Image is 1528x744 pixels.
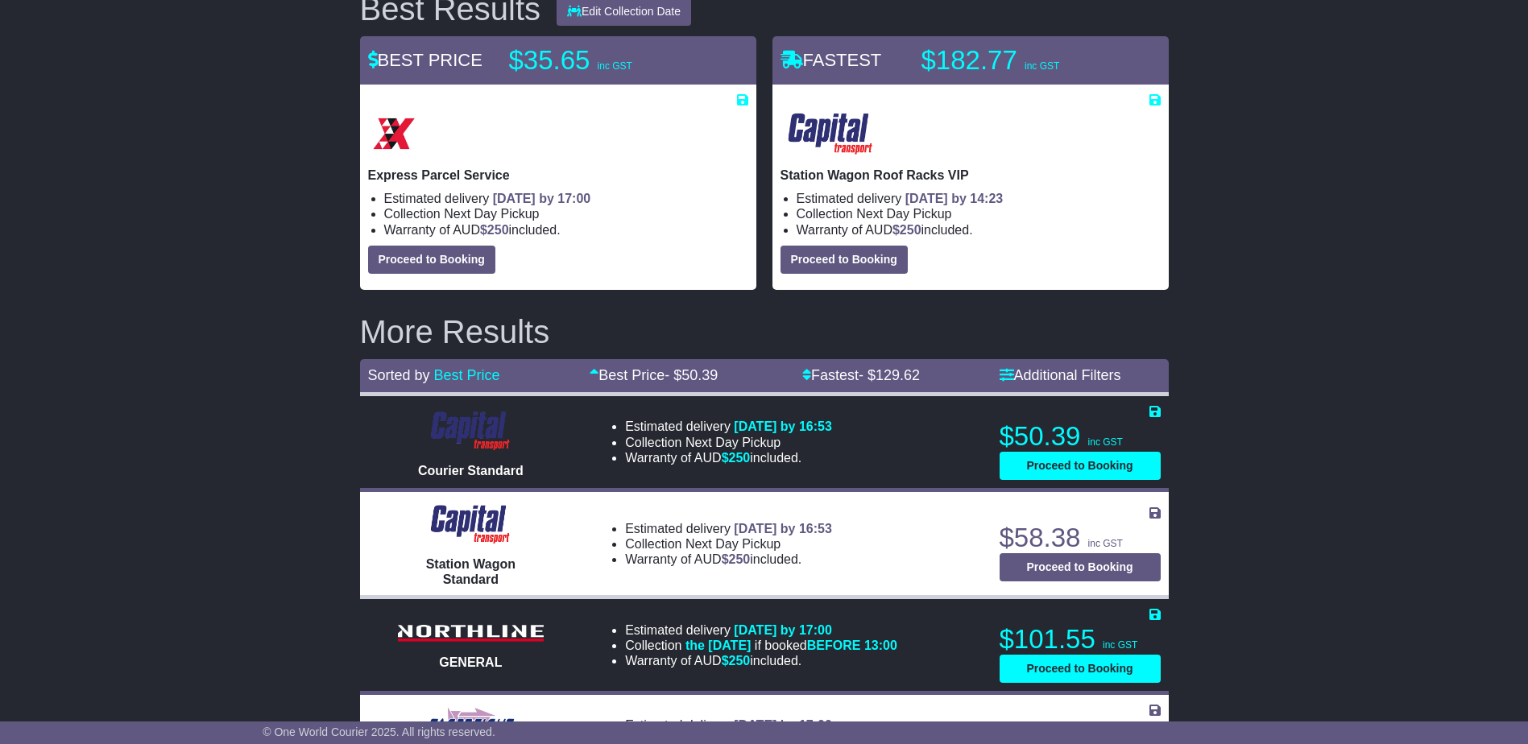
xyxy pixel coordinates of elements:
[625,450,832,465] li: Warranty of AUD included.
[729,654,751,668] span: 250
[368,167,748,183] p: Express Parcel Service
[729,552,751,566] span: 250
[892,223,921,237] span: $
[368,50,482,70] span: BEST PRICE
[625,419,832,434] li: Estimated delivery
[493,192,591,205] span: [DATE] by 17:00
[390,620,551,647] img: Northline Distribution: GENERAL
[734,718,832,732] span: [DATE] by 17:00
[598,60,632,72] span: inc GST
[1088,436,1123,448] span: inc GST
[424,407,518,455] img: CapitalTransport: Courier Standard
[781,50,882,70] span: FASTEST
[876,367,920,383] span: 129.62
[439,655,502,669] span: GENERAL
[368,246,495,274] button: Proceed to Booking
[781,108,881,159] img: CapitalTransport: Station Wagon Roof Racks VIP
[1000,522,1161,554] p: $58.38
[734,623,832,637] span: [DATE] by 17:00
[625,638,897,653] li: Collection
[1103,639,1137,651] span: inc GST
[681,367,718,383] span: 50.39
[807,639,861,652] span: BEFORE
[859,367,920,383] span: - $
[1000,623,1161,655] p: $101.55
[444,207,539,221] span: Next Day Pickup
[263,725,495,738] span: © One World Courier 2025. All rights reserved.
[509,44,710,76] p: $35.65
[625,435,832,450] li: Collection
[625,521,832,536] li: Estimated delivery
[685,537,781,551] span: Next Day Pickup
[685,639,751,652] span: the [DATE]
[734,522,832,535] span: [DATE] by 16:53
[856,207,951,221] span: Next Day Pickup
[722,654,751,668] span: $
[360,314,1169,349] h2: More Results
[797,206,1161,221] li: Collection
[625,622,897,638] li: Estimated delivery
[722,451,751,465] span: $
[802,367,920,383] a: Fastest- $129.62
[480,223,509,237] span: $
[424,500,518,548] img: CapitalTransport: Station Wagon Standard
[368,367,430,383] span: Sorted by
[1000,452,1161,480] button: Proceed to Booking
[1000,655,1161,683] button: Proceed to Booking
[921,44,1123,76] p: $182.77
[384,191,748,206] li: Estimated delivery
[797,222,1161,238] li: Warranty of AUD included.
[1000,420,1161,453] p: $50.39
[625,552,832,567] li: Warranty of AUD included.
[590,367,718,383] a: Best Price- $50.39
[722,552,751,566] span: $
[426,557,516,586] span: Station Wagon Standard
[625,653,897,668] li: Warranty of AUD included.
[864,639,897,652] span: 13:00
[384,206,748,221] li: Collection
[368,108,420,159] img: Border Express: Express Parcel Service
[781,246,908,274] button: Proceed to Booking
[781,167,1161,183] p: Station Wagon Roof Racks VIP
[665,367,718,383] span: - $
[685,436,781,449] span: Next Day Pickup
[487,223,509,237] span: 250
[905,192,1004,205] span: [DATE] by 14:23
[418,464,524,477] span: Courier Standard
[625,717,897,733] li: Estimated delivery
[1088,538,1123,549] span: inc GST
[1000,553,1161,581] button: Proceed to Booking
[900,223,921,237] span: 250
[625,536,832,552] li: Collection
[1025,60,1059,72] span: inc GST
[1000,367,1121,383] a: Additional Filters
[797,191,1161,206] li: Estimated delivery
[734,420,832,433] span: [DATE] by 16:53
[685,639,897,652] span: if booked
[729,451,751,465] span: 250
[384,222,748,238] li: Warranty of AUD included.
[434,367,500,383] a: Best Price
